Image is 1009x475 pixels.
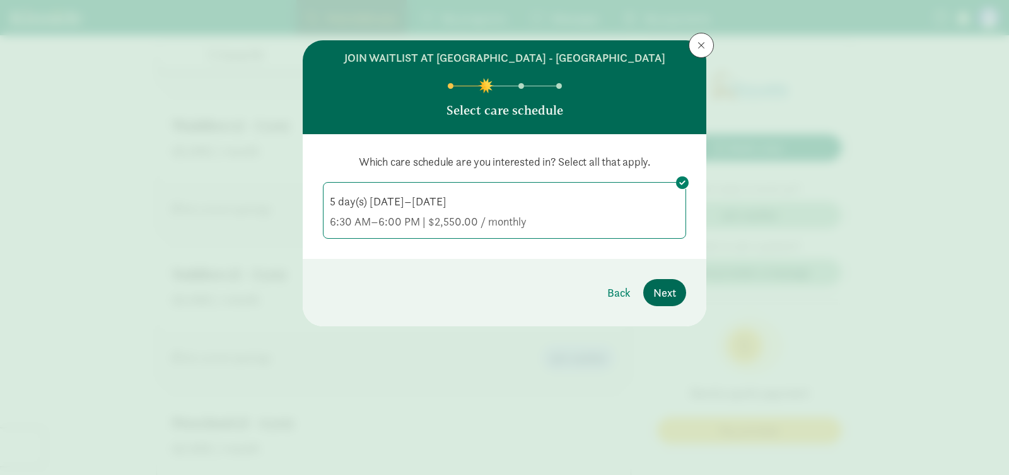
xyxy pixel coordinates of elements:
h6: join waitlist at [GEOGRAPHIC_DATA] - [GEOGRAPHIC_DATA] [344,50,665,66]
p: Select care schedule [446,101,563,119]
span: Next [653,284,676,301]
div: 6:30 AM–6:00 PM | $2,550.00 / monthly [330,214,679,229]
button: Next [643,279,686,306]
p: Which care schedule are you interested in? Select all that apply. [323,154,686,169]
div: 5 day(s) [DATE]–[DATE] [330,194,679,209]
span: Back [607,284,631,301]
button: Back [597,279,641,306]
